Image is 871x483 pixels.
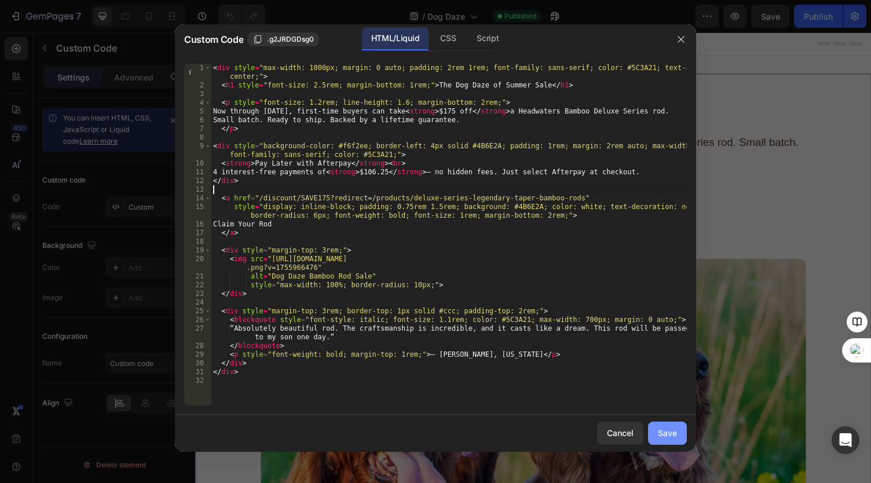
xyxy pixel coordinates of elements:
[184,237,211,246] div: 18
[67,61,628,96] h1: The Dog Daze of Summer Sale
[184,159,211,168] div: 10
[832,426,859,454] div: Open Intercom Messenger
[184,229,211,237] div: 17
[362,27,429,50] div: HTML/Liquid
[184,255,211,272] div: 20
[597,422,643,445] button: Cancel
[184,81,211,90] div: 2
[184,64,211,81] div: 1
[184,90,211,98] div: 3
[648,422,687,445] button: Save
[184,281,211,290] div: 22
[184,359,211,368] div: 30
[184,368,211,376] div: 31
[184,290,211,298] div: 23
[184,133,211,142] div: 8
[299,159,396,186] a: Claim Your Rod
[184,98,211,107] div: 4
[248,32,319,46] button: .g2JRDGDsg0
[184,185,211,194] div: 13
[184,307,211,316] div: 25
[184,220,211,229] div: 16
[184,324,211,342] div: 27
[467,27,508,50] div: Script
[184,107,211,116] div: 5
[184,246,211,255] div: 19
[184,272,211,281] div: 21
[184,194,211,203] div: 14
[184,376,211,385] div: 32
[184,350,211,359] div: 29
[184,125,211,133] div: 7
[184,168,211,177] div: 11
[184,298,211,307] div: 24
[658,427,677,439] div: Save
[184,177,211,185] div: 12
[184,316,211,324] div: 26
[306,107,349,119] strong: $175 off
[184,203,211,220] div: 15
[184,116,211,125] div: 6
[67,105,628,140] p: Now through [DATE], first-time buyers can take a Headwaters Bamboo Deluxe Series rod. Small batch...
[431,27,465,50] div: CSS
[14,26,64,36] div: Custom Code
[267,34,314,45] span: .g2JRDGDsg0
[607,427,634,439] div: Cancel
[184,342,211,350] div: 28
[184,142,211,159] div: 9
[184,32,243,46] span: Custom Code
